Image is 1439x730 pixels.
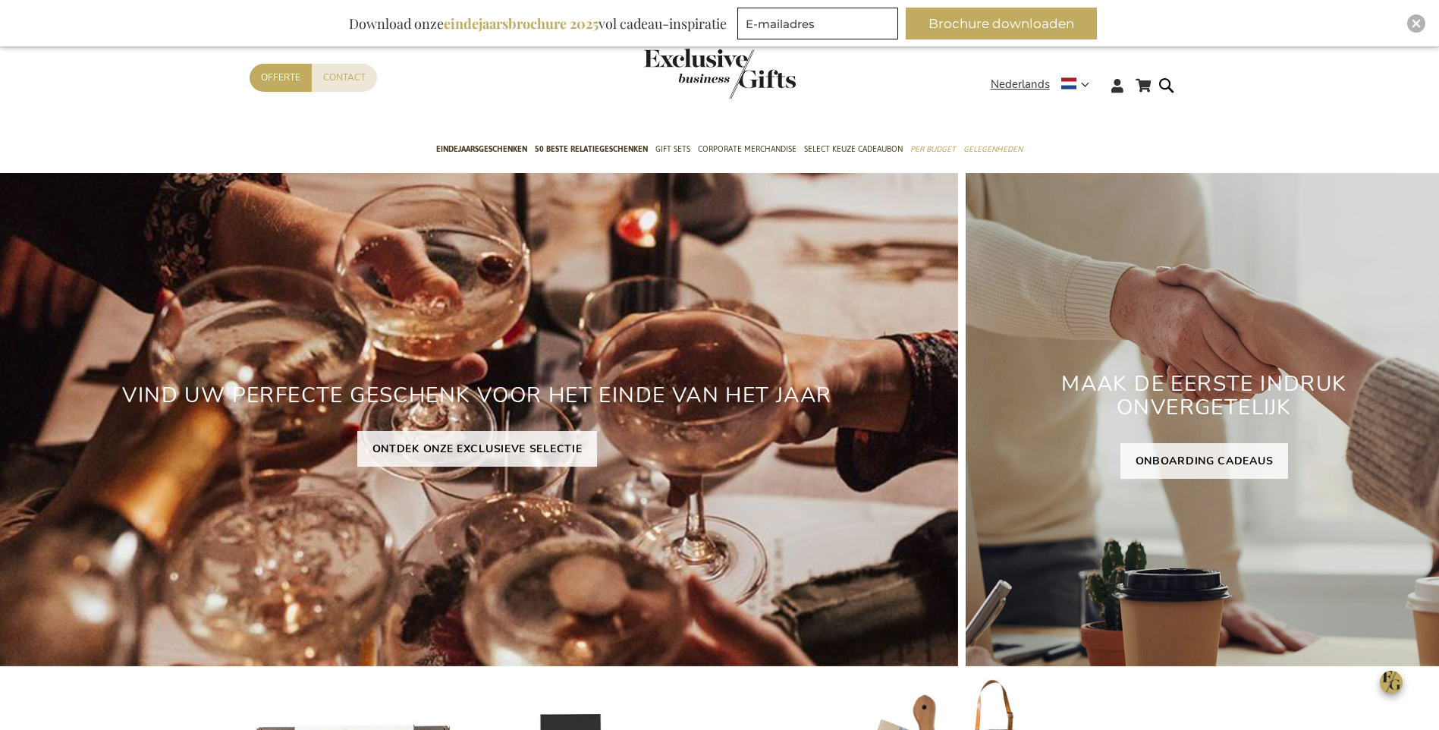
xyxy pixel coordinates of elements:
a: Contact [312,64,377,92]
img: Exclusive Business gifts logo [644,49,796,99]
span: Corporate Merchandise [698,141,796,157]
form: marketing offers and promotions [737,8,903,44]
span: Eindejaarsgeschenken [436,141,527,157]
span: Nederlands [991,76,1050,93]
a: ONTDEK ONZE EXCLUSIEVE SELECTIE [357,431,598,467]
span: 50 beste relatiegeschenken [535,141,648,157]
div: Close [1407,14,1425,33]
a: ONBOARDING CADEAUS [1120,443,1289,479]
a: store logo [644,49,720,99]
img: Close [1412,19,1421,28]
span: Select Keuze Cadeaubon [804,141,903,157]
button: Brochure downloaden [906,8,1097,39]
span: Per Budget [910,141,956,157]
input: E-mailadres [737,8,898,39]
a: Offerte [250,64,312,92]
div: Download onze vol cadeau-inspiratie [342,8,734,39]
div: Nederlands [991,76,1099,93]
span: Gelegenheden [963,141,1023,157]
span: Gift Sets [655,141,690,157]
b: eindejaarsbrochure 2025 [444,14,599,33]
